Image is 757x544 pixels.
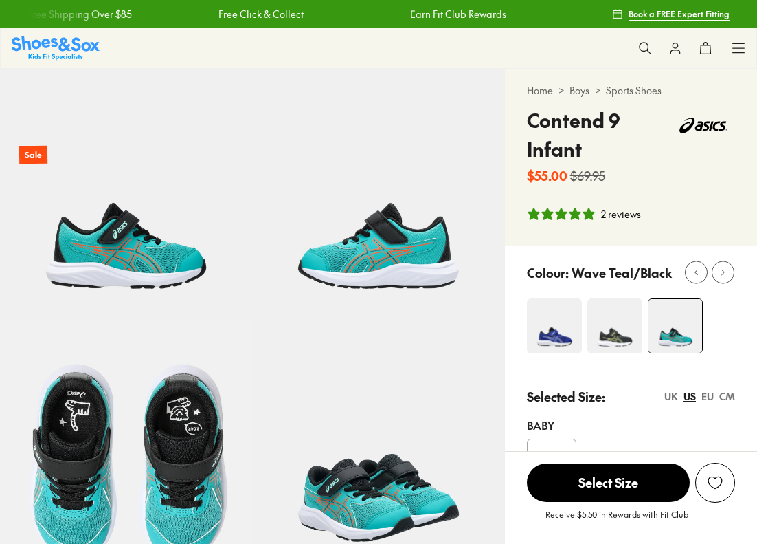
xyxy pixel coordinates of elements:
[606,83,662,98] a: Sports Shoes
[12,36,100,60] a: Shoes & Sox
[527,83,553,98] a: Home
[527,298,582,353] img: 4-498678_1
[27,7,132,21] a: Free Shipping Over $85
[527,166,567,185] b: $55.00
[587,298,642,353] img: 4-551400_1
[527,207,641,221] button: 5 stars, 2 ratings
[527,417,735,433] div: Baby
[570,166,605,185] s: $69.95
[527,83,735,98] div: > >
[410,7,506,21] a: Earn Fit Club Rewards
[19,146,47,164] p: Sale
[527,463,690,503] button: Select Size
[612,1,730,26] a: Book a FREE Expert Fitting
[701,389,714,404] div: EU
[683,389,696,404] div: US
[648,299,702,353] img: 4-522439_1
[672,106,735,145] img: Vendor logo
[629,8,730,20] span: Book a FREE Expert Fitting
[545,508,688,533] p: Receive $5.50 in Rewards with Fit Club
[527,387,605,406] p: Selected Size:
[218,7,304,21] a: Free Click & Collect
[719,389,735,404] div: CM
[695,463,735,503] button: Add to Wishlist
[664,389,678,404] div: UK
[12,36,100,60] img: SNS_Logo_Responsive.svg
[572,263,672,282] p: Wave Teal/Black
[527,263,569,282] p: Colour:
[252,69,504,321] img: 5-522440_1
[545,447,558,464] span: 05
[527,106,673,164] h4: Contend 9 Infant
[569,83,589,98] a: Boys
[601,207,641,221] div: 2 reviews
